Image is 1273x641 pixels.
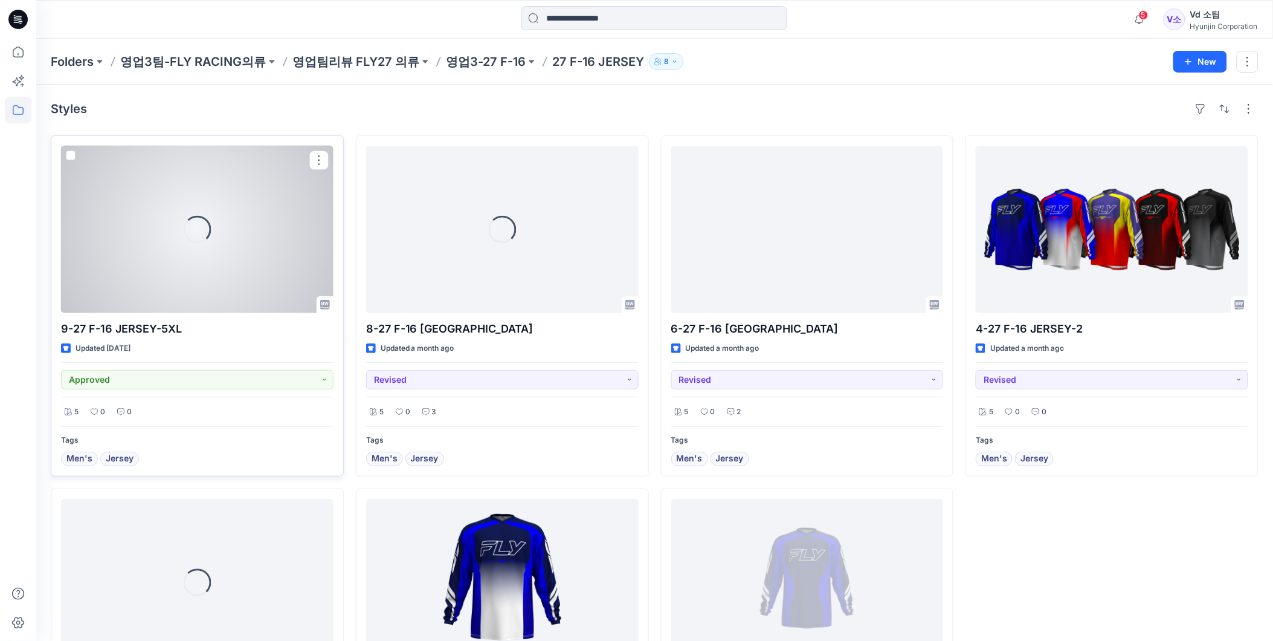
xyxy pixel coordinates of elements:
[51,102,87,116] h4: Styles
[1042,406,1046,418] p: 0
[74,406,79,418] p: 5
[381,342,454,355] p: Updated a month ago
[671,320,944,337] p: 6-27 F-16 [GEOGRAPHIC_DATA]
[1190,22,1258,31] div: Hyunjin Corporation
[552,53,644,70] p: 27 F-16 JERSEY
[976,146,1248,313] a: 4-27 F-16 JERSEY-2
[1164,8,1185,30] div: V소
[61,434,334,447] p: Tags
[405,406,410,418] p: 0
[976,434,1248,447] p: Tags
[127,406,132,418] p: 0
[372,452,398,466] span: Men's
[685,406,689,418] p: 5
[1020,452,1048,466] span: Jersey
[1139,10,1149,20] span: 5
[990,342,1064,355] p: Updated a month ago
[677,452,703,466] span: Men's
[737,406,741,418] p: 2
[1190,7,1258,22] div: Vd 소팀
[716,452,744,466] span: Jersey
[446,53,526,70] a: 영업3-27 F-16
[66,452,92,466] span: Men's
[981,452,1007,466] span: Men's
[686,342,759,355] p: Updated a month ago
[51,53,94,70] a: Folders
[120,53,266,70] a: 영업3팀-FLY RACING의류
[292,53,419,70] a: 영업팀리뷰 FLY27 의류
[1015,406,1020,418] p: 0
[649,53,684,70] button: 8
[711,406,715,418] p: 0
[100,406,105,418] p: 0
[379,406,384,418] p: 5
[976,320,1248,337] p: 4-27 F-16 JERSEY-2
[1173,51,1227,73] button: New
[366,434,639,447] p: Tags
[432,406,437,418] p: 3
[366,320,639,337] p: 8-27 F-16 [GEOGRAPHIC_DATA]
[106,452,134,466] span: Jersey
[671,434,944,447] p: Tags
[989,406,993,418] p: 5
[61,320,334,337] p: 9-27 F-16 JERSEY-5XL
[411,452,439,466] span: Jersey
[664,55,669,68] p: 8
[76,342,131,355] p: Updated [DATE]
